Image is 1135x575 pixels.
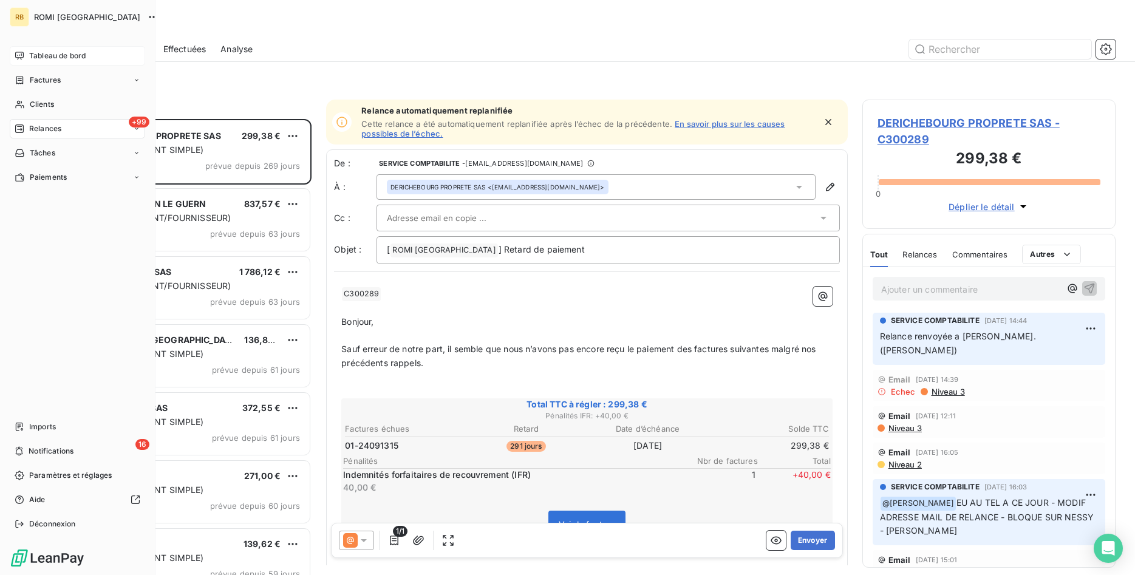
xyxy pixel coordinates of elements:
span: +99 [129,117,149,128]
span: prévue depuis 60 jours [210,501,300,511]
span: 1 [683,469,755,493]
span: Analyse [220,43,253,55]
span: 1 786,12 € [239,267,281,277]
a: Aide [10,490,145,509]
span: - [EMAIL_ADDRESS][DOMAIN_NAME] [462,160,583,167]
span: Commentaires [952,250,1008,259]
th: Factures échues [344,423,465,435]
span: Email [888,375,911,384]
span: CLEAN WEST- [GEOGRAPHIC_DATA] [86,335,239,345]
input: Adresse email en copie ... [387,209,517,227]
span: prévue depuis 63 jours [210,297,300,307]
a: Tâches [10,143,145,163]
td: 299,38 € [709,439,830,452]
div: Open Intercom Messenger [1094,534,1123,563]
span: Aide [29,494,46,505]
span: Total TTC à régler : 299,38 € [343,398,831,410]
span: Objet : [334,244,361,254]
span: 299,38 € [242,131,281,141]
a: Factures [10,70,145,90]
span: Déconnexion [29,519,76,529]
span: Echec [891,387,916,396]
span: Voir la facture [559,519,615,529]
span: [DATE] 16:05 [916,449,959,456]
span: Relance automatiquement replanifiée [361,106,815,115]
span: SERVICE COMPTABILITE [891,481,980,492]
th: Retard [466,423,586,435]
span: Email [888,555,911,565]
span: Déplier le détail [949,200,1015,213]
span: Pénalités [343,456,685,466]
span: + 40,00 € [758,469,831,493]
span: SERVICE COMPTABILITE [379,160,460,167]
span: DERICHEBOURG PROPRETE SAS [390,183,485,191]
span: GROUPE 1 (CLIENT/FOURNISSEUR) [87,281,231,291]
span: EU AU TEL A CE JOUR - MODIF ADRESSE MAIL DE RELANCE - BLOQUE SUR NESSY - [PERSON_NAME] [880,497,1096,536]
span: Notifications [29,446,73,457]
span: prévue depuis 269 jours [205,161,300,171]
span: [DATE] 12:11 [916,412,956,420]
span: 16 [135,439,149,450]
input: Rechercher [909,39,1091,59]
span: 0 [876,189,881,199]
a: Tableau de bord [10,46,145,66]
th: Date d’échéance [588,423,708,435]
span: prévue depuis 61 jours [212,433,300,443]
span: 139,62 € [244,539,281,549]
span: Paramètres et réglages [29,470,112,481]
span: 837,57 € [244,199,281,209]
span: Email [888,411,911,421]
span: C300289 [342,287,381,301]
span: GROUPE 1 (CLIENT/FOURNISSEUR) [87,213,231,223]
button: Autres [1022,245,1081,264]
span: Relances [29,123,61,134]
span: @ [PERSON_NAME] [881,497,956,511]
span: [ [387,244,390,254]
span: Tout [870,250,888,259]
span: [DATE] 14:44 [984,317,1028,324]
span: Niveau 2 [887,460,922,469]
span: Sauf erreur de notre part, il semble que nous n’avons pas encore reçu le paiement des factures su... [341,344,818,368]
h3: 299,38 € [878,148,1100,172]
span: Nbr de factures [685,456,758,466]
span: prévue depuis 61 jours [212,365,300,375]
span: 271,00 € [244,471,281,481]
span: prévue depuis 63 jours [210,229,300,239]
span: Cette relance a été automatiquement replanifiée après l’échec de la précédente. [361,119,672,129]
span: SERVICE COMPTABILITE [891,315,980,326]
span: 372,55 € [242,403,281,413]
button: Déplier le détail [945,200,1033,214]
span: Paiements [30,172,67,183]
span: Factures [30,75,61,86]
p: 40,00 € [343,481,680,494]
a: Clients [10,95,145,114]
span: 1/1 [393,526,407,537]
span: 136,80 € [244,335,281,345]
span: DERICHEBOURG PROPRETE SAS - C300289 [878,115,1100,148]
span: ] Retard de paiement [499,244,585,254]
span: 291 jours [506,441,545,452]
th: Solde TTC [709,423,830,435]
p: Indemnités forfaitaires de recouvrement (IFR) [343,469,680,481]
span: Effectuées [163,43,206,55]
span: 01-24091315 [345,440,398,452]
span: Pénalités IFR : + 40,00 € [343,410,831,421]
span: Total [758,456,831,466]
a: Imports [10,417,145,437]
a: En savoir plus sur les causes possibles de l’échec. [361,119,785,138]
span: Niveau 3 [887,423,922,433]
span: Imports [29,421,56,432]
img: Logo LeanPay [10,548,85,568]
span: Email [888,447,911,457]
div: grid [58,119,312,575]
span: Tableau de bord [29,50,86,61]
span: ROMI [GEOGRAPHIC_DATA] [390,243,497,257]
span: De : [334,157,377,169]
span: Relances [902,250,937,259]
button: Envoyer [791,531,835,550]
span: [DATE] 16:03 [984,483,1028,491]
label: À : [334,181,377,193]
span: Niveau 3 [930,387,965,396]
a: Paiements [10,168,145,187]
div: <[EMAIL_ADDRESS][DOMAIN_NAME]> [390,183,604,191]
